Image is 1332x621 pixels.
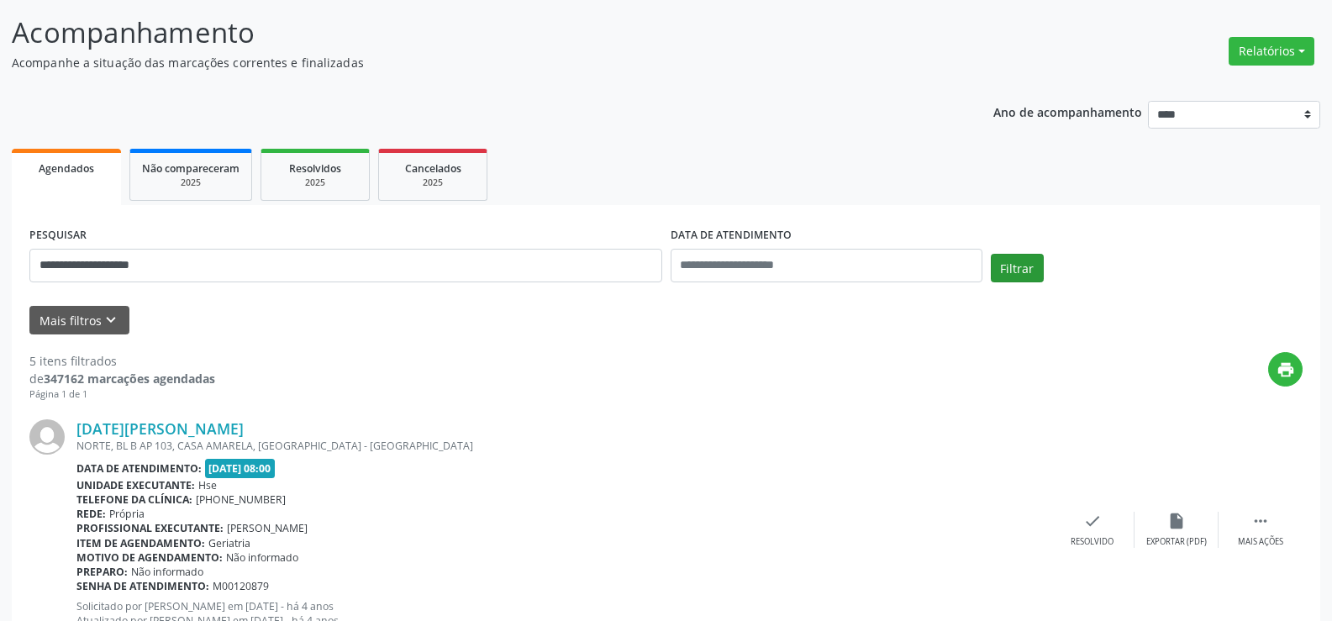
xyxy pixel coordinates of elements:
span: Não informado [226,550,298,565]
b: Item de agendamento: [76,536,205,550]
b: Telefone da clínica: [76,492,192,507]
div: 2025 [391,176,475,189]
label: DATA DE ATENDIMENTO [671,223,792,249]
span: [PHONE_NUMBER] [196,492,286,507]
div: Exportar (PDF) [1146,536,1207,548]
span: Resolvidos [289,161,341,176]
p: Acompanhe a situação das marcações correntes e finalizadas [12,54,928,71]
button: print [1268,352,1303,387]
div: NORTE, BL B AP 103, CASA AMARELA, [GEOGRAPHIC_DATA] - [GEOGRAPHIC_DATA] [76,439,1050,453]
span: Não informado [131,565,203,579]
div: Mais ações [1238,536,1283,548]
div: Resolvido [1071,536,1114,548]
b: Unidade executante: [76,478,195,492]
img: img [29,419,65,455]
button: Filtrar [991,254,1044,282]
b: Motivo de agendamento: [76,550,223,565]
div: de [29,370,215,387]
div: 5 itens filtrados [29,352,215,370]
span: [PERSON_NAME] [227,521,308,535]
label: PESQUISAR [29,223,87,249]
p: Ano de acompanhamento [993,101,1142,122]
div: 2025 [142,176,240,189]
i: print [1277,360,1295,379]
span: Própria [109,507,145,521]
i: insert_drive_file [1167,512,1186,530]
i: keyboard_arrow_down [102,311,120,329]
span: Agendados [39,161,94,176]
span: Hse [198,478,217,492]
b: Data de atendimento: [76,461,202,476]
div: Página 1 de 1 [29,387,215,402]
span: Geriatria [208,536,250,550]
span: [DATE] 08:00 [205,459,276,478]
span: Não compareceram [142,161,240,176]
b: Profissional executante: [76,521,224,535]
span: M00120879 [213,579,269,593]
b: Senha de atendimento: [76,579,209,593]
button: Mais filtroskeyboard_arrow_down [29,306,129,335]
div: 2025 [273,176,357,189]
button: Relatórios [1229,37,1314,66]
a: [DATE][PERSON_NAME] [76,419,244,438]
i:  [1251,512,1270,530]
strong: 347162 marcações agendadas [44,371,215,387]
b: Rede: [76,507,106,521]
span: Cancelados [405,161,461,176]
p: Acompanhamento [12,12,928,54]
b: Preparo: [76,565,128,579]
i: check [1083,512,1102,530]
